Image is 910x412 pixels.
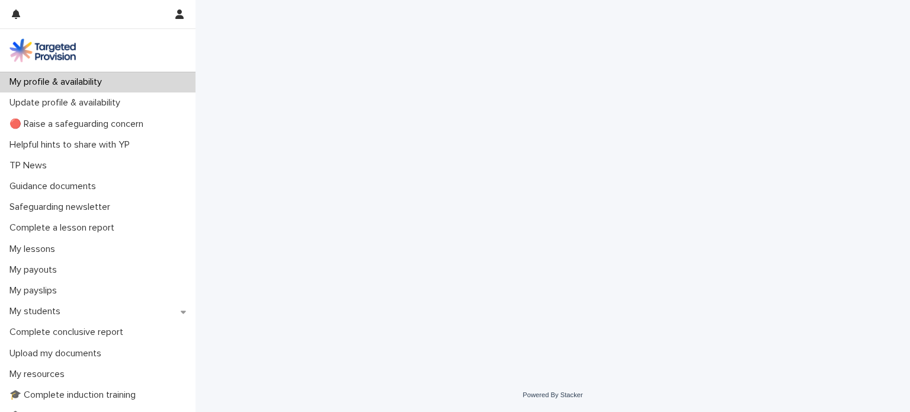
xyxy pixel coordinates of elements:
p: My resources [5,369,74,380]
p: My profile & availability [5,76,111,88]
p: Update profile & availability [5,97,130,108]
p: My payouts [5,264,66,276]
p: Complete a lesson report [5,222,124,234]
p: 🎓 Complete induction training [5,389,145,401]
p: My payslips [5,285,66,296]
p: TP News [5,160,56,171]
p: Safeguarding newsletter [5,202,120,213]
p: Helpful hints to share with YP [5,139,139,151]
p: My students [5,306,70,317]
img: M5nRWzHhSzIhMunXDL62 [9,39,76,62]
p: 🔴 Raise a safeguarding concern [5,119,153,130]
p: Complete conclusive report [5,327,133,338]
p: Upload my documents [5,348,111,359]
p: Guidance documents [5,181,105,192]
p: My lessons [5,244,65,255]
a: Powered By Stacker [523,391,582,398]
